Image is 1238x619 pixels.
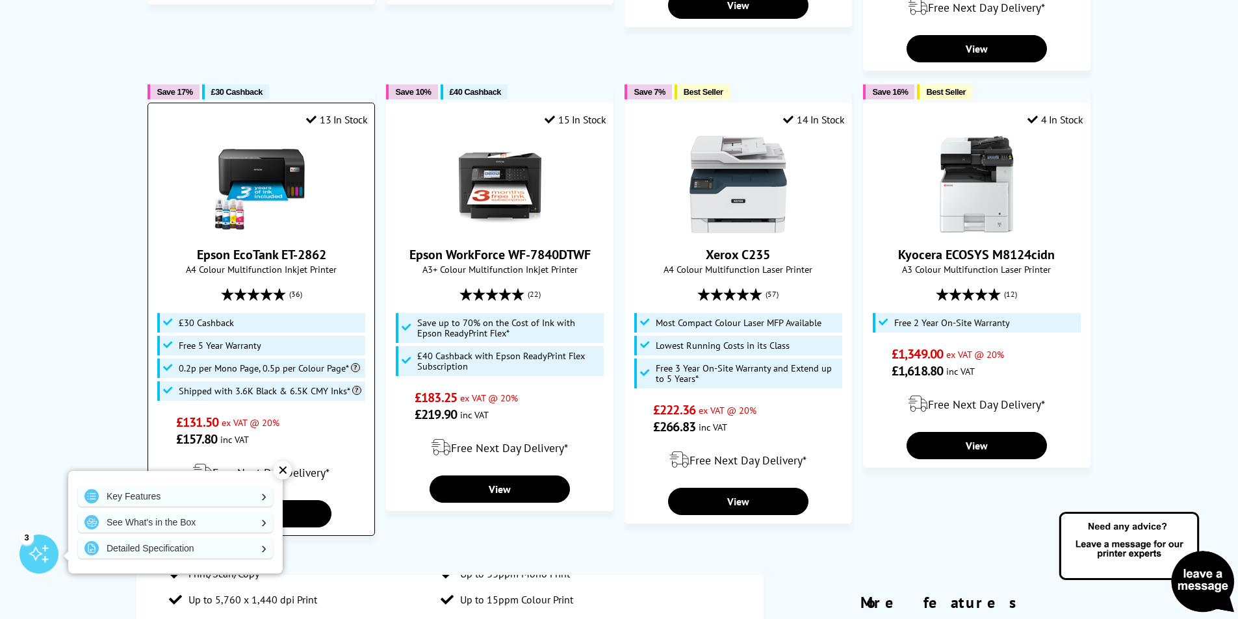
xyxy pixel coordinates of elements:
span: inc VAT [946,365,975,377]
span: inc VAT [699,421,727,433]
span: £222.36 [653,401,695,418]
span: £40 Cashback [450,87,501,97]
button: Best Seller [675,84,730,99]
a: Key Features [78,486,273,507]
span: Up to 15ppm Colour Print [460,593,573,606]
div: 4 In Stock [1027,113,1083,126]
span: (12) [1004,282,1017,307]
div: modal_delivery [870,386,1083,422]
span: Free 5 Year Warranty [179,340,261,351]
div: 13 In Stock [306,113,367,126]
div: modal_delivery [632,442,844,478]
span: Save 17% [157,87,192,97]
a: Xerox C235 [690,223,787,236]
span: inc VAT [460,409,489,421]
span: ex VAT @ 20% [699,404,756,416]
img: Open Live Chat window [1056,510,1238,616]
span: £266.83 [653,418,695,435]
span: Most Compact Colour Laser MFP Available [656,318,821,328]
span: A4 Colour Multifunction Inkjet Printer [155,263,367,275]
img: Xerox C235 [690,136,787,233]
span: £157.80 [176,431,217,448]
span: Up to 5,760 x 1,440 dpi Print [188,593,317,606]
div: modal_delivery [393,429,606,466]
button: £40 Cashback [441,84,508,99]
span: £40 Cashback with Epson ReadyPrint Flex Subscription [417,351,601,372]
span: Save 7% [634,87,665,97]
span: Free 2 Year On-Site Warranty [894,318,1010,328]
span: ex VAT @ 20% [222,416,279,429]
span: (22) [528,282,541,307]
button: Save 16% [863,84,914,99]
span: Free 3 Year On-Site Warranty and Extend up to 5 Years* [656,363,840,384]
div: More features [831,592,1054,619]
button: Best Seller [917,84,972,99]
span: Lowest Running Costs in its Class [656,340,790,351]
div: modal_delivery [155,454,367,490]
span: £219.90 [415,406,457,423]
span: £30 Cashback [211,87,263,97]
span: inc VAT [220,433,249,446]
span: Save 10% [395,87,431,97]
div: 3 [19,530,34,544]
span: Save 16% [872,87,908,97]
span: A4 Colour Multifunction Laser Printer [632,263,844,275]
a: View [430,475,570,503]
a: Epson WorkForce WF-7840DTWF [451,223,548,236]
span: Best Seller [926,87,966,97]
div: 14 In Stock [783,113,844,126]
span: Shipped with 3.6K Black & 6.5K CMY Inks* [179,386,361,396]
span: Save up to 70% on the Cost of Ink with Epson ReadyPrint Flex* [417,318,601,338]
a: Epson EcoTank ET-2862 [197,246,326,263]
span: £1,618.80 [892,362,943,379]
a: Kyocera ECOSYS M8124cidn [928,223,1025,236]
span: (57) [766,282,779,307]
span: A3+ Colour Multifunction Inkjet Printer [393,263,606,275]
a: Detailed Specification [78,538,273,559]
button: Save 17% [148,84,199,99]
a: Epson WorkForce WF-7840DTWF [409,246,591,263]
img: Kyocera ECOSYS M8124cidn [928,136,1025,233]
span: ex VAT @ 20% [460,392,518,404]
span: 0.2p per Mono Page, 0.5p per Colour Page* [179,363,360,373]
a: View [907,432,1047,459]
div: ✕ [274,461,292,479]
span: £1,349.00 [892,346,943,362]
span: £30 Cashback [179,318,234,328]
button: £30 Cashback [202,84,269,99]
span: (36) [289,282,302,307]
a: View [907,35,1047,62]
img: Epson EcoTank ET-2862 [213,136,310,233]
a: See What's in the Box [78,512,273,533]
a: Epson EcoTank ET-2862 [213,223,310,236]
button: Save 10% [386,84,437,99]
img: Epson WorkForce WF-7840DTWF [451,136,548,233]
button: Save 7% [625,84,671,99]
span: £183.25 [415,389,457,406]
a: View [668,488,808,515]
span: ex VAT @ 20% [946,348,1004,360]
div: 15 In Stock [545,113,606,126]
span: £131.50 [176,414,218,431]
span: Best Seller [684,87,723,97]
span: A3 Colour Multifunction Laser Printer [870,263,1083,275]
a: Xerox C235 [706,246,770,263]
a: Kyocera ECOSYS M8124cidn [898,246,1055,263]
